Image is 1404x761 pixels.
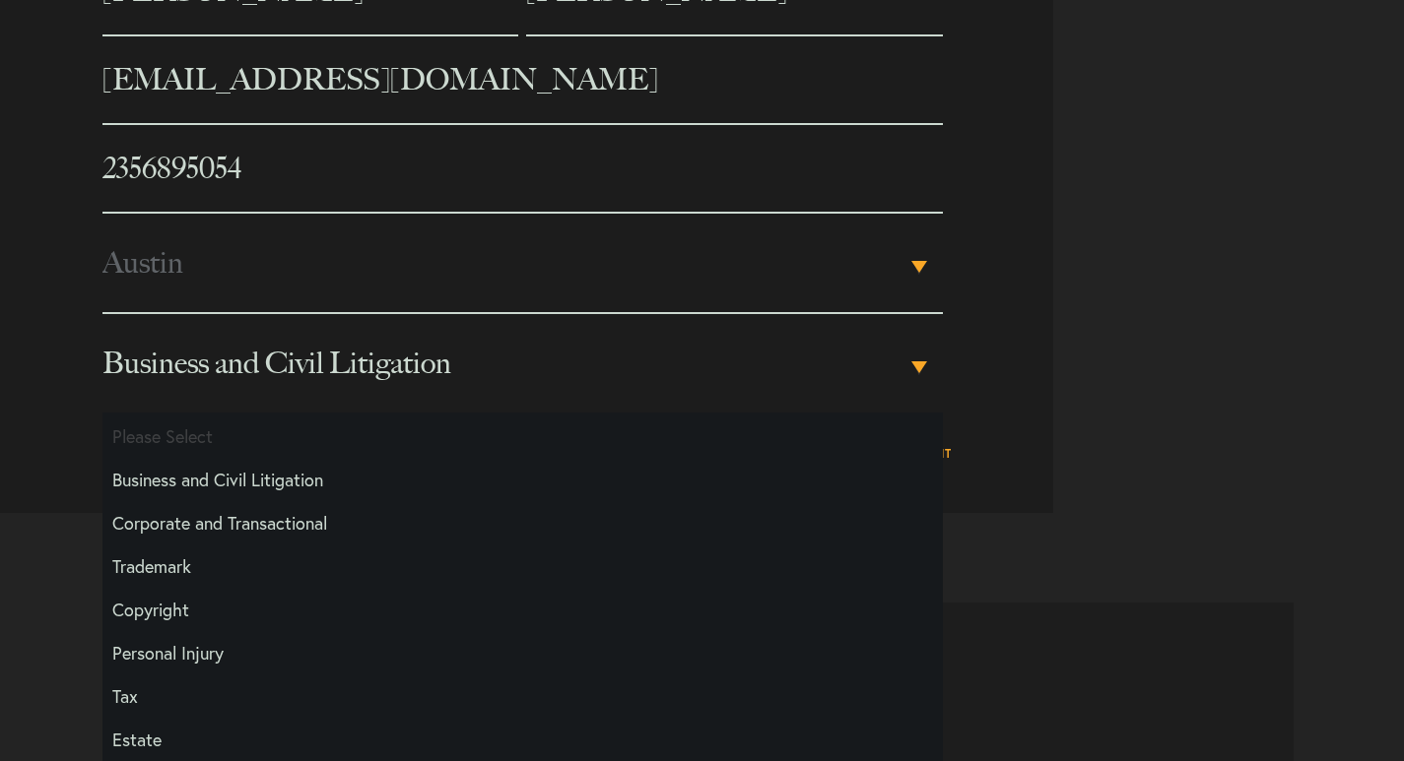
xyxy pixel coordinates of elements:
[102,544,943,588] li: Trademark
[102,631,943,674] li: Personal Injury
[102,588,943,631] li: Copyright
[102,214,905,312] span: Austin
[911,261,927,273] b: ▾
[102,718,943,761] li: Estate
[911,361,927,373] b: ▾
[102,125,943,214] input: Phone number
[102,314,905,412] span: Business and Civil Litigation
[102,414,943,458] li: Please Select
[102,501,943,544] li: Corporate and Transactional
[102,36,943,125] input: Email address*
[102,458,943,501] li: Business and Civil Litigation
[102,674,943,718] li: Tax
